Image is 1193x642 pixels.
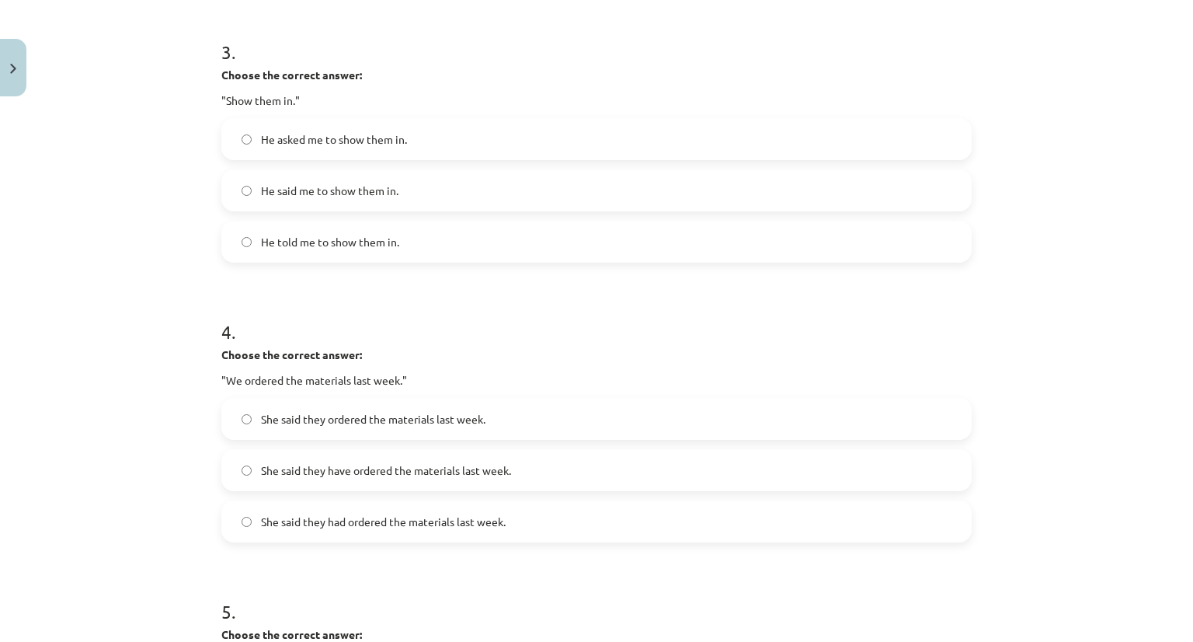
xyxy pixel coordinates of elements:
input: He said me to show them in. [242,186,252,196]
span: He told me to show them in. [261,234,399,250]
strong: Choose the correct answer: [221,68,362,82]
h1: 4 . [221,294,972,342]
span: She said they had ordered the materials last week. [261,514,506,530]
h1: 5 . [221,574,972,622]
img: icon-close-lesson-0947bae3869378f0d4975bcd49f059093ad1ed9edebbc8119c70593378902aed.svg [10,64,16,74]
input: She said they had ordered the materials last week. [242,517,252,527]
input: He told me to show them in. [242,237,252,247]
h1: 3 . [221,14,972,62]
strong: Choose the correct answer: [221,627,362,641]
input: She said they have ordered the materials last week. [242,466,252,476]
p: "We ordered the materials last week." [221,372,972,389]
p: "Show them in." [221,92,972,109]
span: She said they ordered the materials last week. [261,411,485,427]
span: She said they have ordered the materials last week. [261,462,511,479]
span: He asked me to show them in. [261,131,407,148]
input: She said they ordered the materials last week. [242,414,252,424]
input: He asked me to show them in. [242,134,252,145]
strong: Choose the correct answer: [221,347,362,361]
span: He said me to show them in. [261,183,398,199]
